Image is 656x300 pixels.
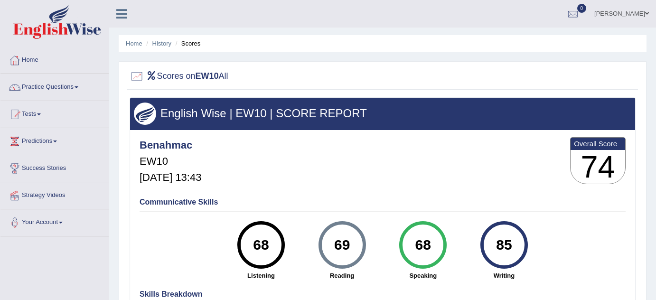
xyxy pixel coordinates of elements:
[0,128,109,152] a: Predictions
[0,209,109,233] a: Your Account
[571,150,625,184] h3: 74
[306,271,378,280] strong: Reading
[134,107,631,120] h3: English Wise | EW10 | SCORE REPORT
[469,271,540,280] strong: Writing
[0,47,109,71] a: Home
[130,69,228,84] h2: Scores on All
[487,225,521,265] div: 85
[140,156,201,167] h5: EW10
[152,40,171,47] a: History
[244,225,278,265] div: 68
[387,271,459,280] strong: Speaking
[0,74,109,98] a: Practice Questions
[140,290,626,299] h4: Skills Breakdown
[0,155,109,179] a: Success Stories
[140,172,201,183] h5: [DATE] 13:43
[577,4,587,13] span: 0
[225,271,297,280] strong: Listening
[574,140,622,148] b: Overall Score
[196,71,219,81] b: EW10
[0,101,109,125] a: Tests
[140,140,201,151] h4: Benahmac
[325,225,359,265] div: 69
[406,225,440,265] div: 68
[126,40,142,47] a: Home
[140,198,626,206] h4: Communicative Skills
[134,103,156,125] img: wings.png
[173,39,201,48] li: Scores
[0,182,109,206] a: Strategy Videos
